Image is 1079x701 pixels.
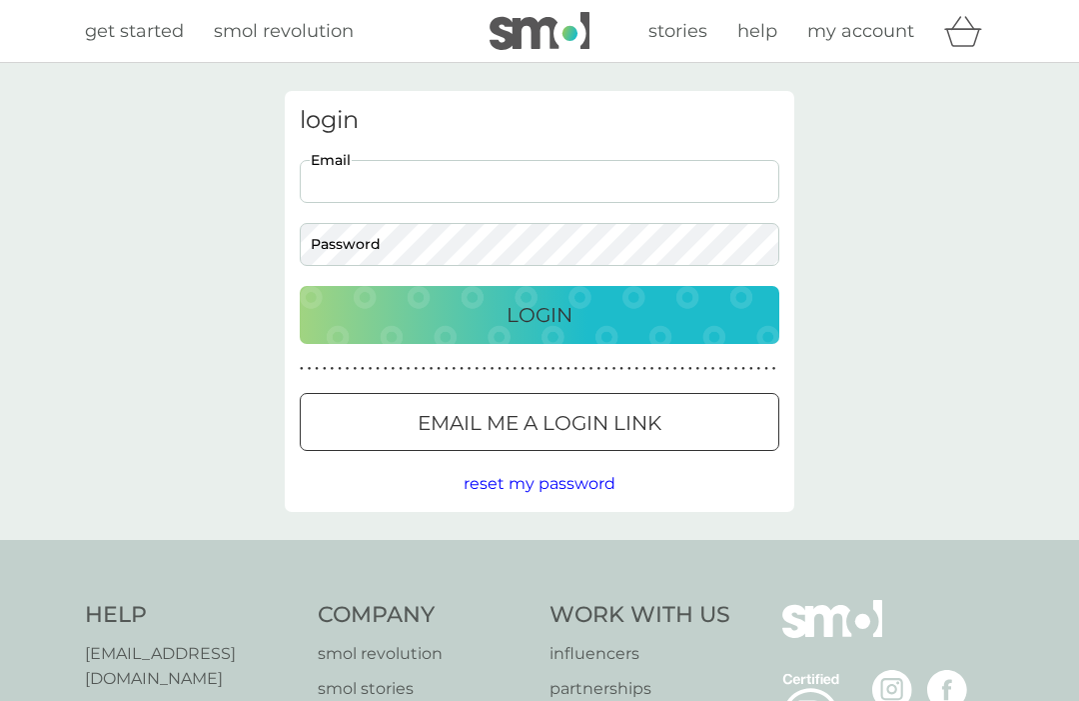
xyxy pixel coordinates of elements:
p: ● [642,364,646,374]
p: ● [392,364,396,374]
p: ● [596,364,600,374]
p: ● [581,364,585,374]
span: my account [807,20,914,42]
p: ● [718,364,722,374]
p: ● [399,364,403,374]
h4: Work With Us [549,600,730,631]
p: ● [665,364,669,374]
p: ● [514,364,518,374]
p: ● [338,364,342,374]
span: get started [85,20,184,42]
p: ● [696,364,700,374]
p: ● [551,364,555,374]
p: ● [612,364,616,374]
p: Email me a login link [418,407,661,439]
a: help [737,17,777,46]
p: ● [726,364,730,374]
p: ● [619,364,623,374]
p: ● [315,364,319,374]
p: ● [430,364,434,374]
p: ● [407,364,411,374]
p: ● [300,364,304,374]
img: smol [490,12,589,50]
p: ● [673,364,677,374]
p: ● [460,364,464,374]
span: help [737,20,777,42]
a: get started [85,17,184,46]
h4: Company [318,600,531,631]
p: Login [507,299,572,331]
p: ● [627,364,631,374]
a: my account [807,17,914,46]
p: ● [376,364,380,374]
p: ● [361,364,365,374]
p: ● [741,364,745,374]
h3: login [300,106,779,135]
p: ● [566,364,570,374]
span: reset my password [464,474,615,493]
p: ● [468,364,472,374]
p: ● [543,364,547,374]
p: ● [498,364,502,374]
p: ● [703,364,707,374]
p: ● [650,364,654,374]
button: Login [300,286,779,344]
p: ● [734,364,738,374]
span: smol revolution [214,20,354,42]
p: ● [437,364,441,374]
a: influencers [549,641,730,667]
a: smol revolution [214,17,354,46]
p: ● [521,364,525,374]
p: ● [764,364,768,374]
button: reset my password [464,471,615,497]
p: ● [558,364,562,374]
p: ● [688,364,692,374]
p: ● [529,364,533,374]
p: ● [491,364,495,374]
p: ● [749,364,753,374]
p: ● [574,364,578,374]
p: ● [483,364,487,374]
p: ● [680,364,684,374]
p: ● [422,364,426,374]
p: ● [475,364,479,374]
p: ● [506,364,510,374]
p: ● [635,364,639,374]
p: ● [453,364,457,374]
button: Email me a login link [300,393,779,451]
img: smol [782,600,882,668]
p: ● [384,364,388,374]
p: ● [353,364,357,374]
p: ● [414,364,418,374]
p: ● [711,364,715,374]
p: ● [772,364,776,374]
a: smol revolution [318,641,531,667]
h4: Help [85,600,298,631]
p: ● [346,364,350,374]
div: basket [944,11,994,51]
p: ● [757,364,761,374]
p: ● [589,364,593,374]
p: ● [323,364,327,374]
p: ● [308,364,312,374]
a: stories [648,17,707,46]
p: ● [369,364,373,374]
span: stories [648,20,707,42]
p: ● [445,364,449,374]
p: ● [657,364,661,374]
p: ● [604,364,608,374]
p: ● [331,364,335,374]
p: ● [536,364,539,374]
a: [EMAIL_ADDRESS][DOMAIN_NAME] [85,641,298,692]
